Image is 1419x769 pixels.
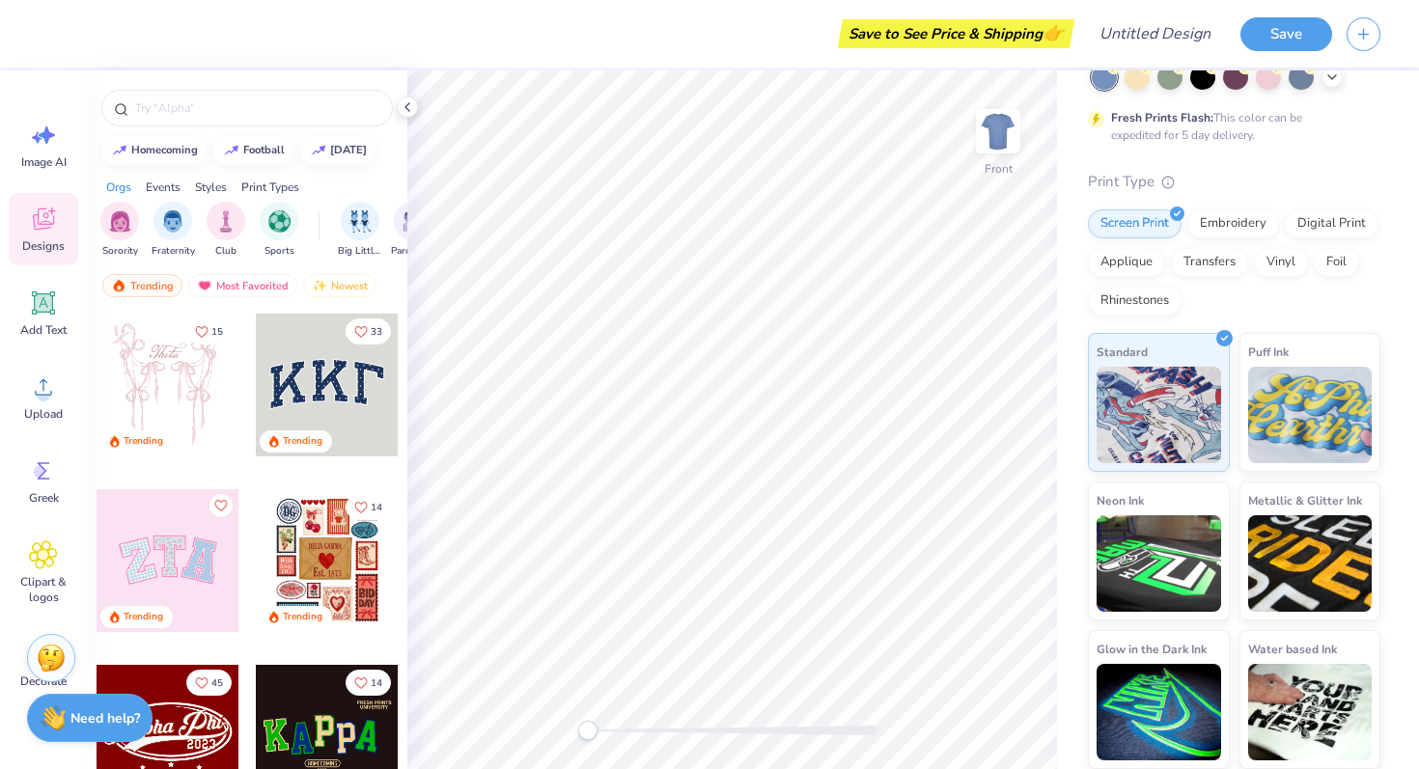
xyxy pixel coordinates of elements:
div: halloween [330,145,367,155]
span: Designs [22,238,65,254]
span: Puff Ink [1248,342,1289,362]
div: filter for Big Little Reveal [338,202,382,259]
span: Standard [1097,342,1148,362]
img: Glow in the Dark Ink [1097,664,1221,760]
button: filter button [100,202,139,259]
button: Like [346,494,391,520]
button: Like [346,318,391,344]
span: Glow in the Dark Ink [1097,639,1207,659]
div: Save to See Price & Shipping [843,19,1070,48]
img: Water based Ink [1248,664,1373,760]
div: Rhinestones [1088,287,1182,316]
img: Standard [1097,367,1221,463]
div: Events [146,179,181,196]
span: Metallic & Glitter Ink [1248,490,1362,510]
div: Trending [102,274,182,297]
img: Sports Image [268,210,291,233]
span: Parent's Weekend [391,244,435,259]
div: Screen Print [1088,209,1182,238]
img: Club Image [215,210,236,233]
div: filter for Fraternity [152,202,195,259]
img: Fraternity Image [162,210,183,233]
img: newest.gif [312,279,327,292]
img: trend_line.gif [311,145,326,156]
div: Trending [124,434,163,449]
div: football [243,145,285,155]
div: Trending [124,610,163,624]
button: Like [346,670,391,696]
div: Applique [1088,248,1165,277]
div: Print Type [1088,171,1380,193]
div: Trending [283,610,322,624]
div: filter for Sorority [100,202,139,259]
div: filter for Parent's Weekend [391,202,435,259]
img: Neon Ink [1097,515,1221,612]
button: [DATE] [300,136,376,165]
button: homecoming [101,136,207,165]
img: Sorority Image [109,210,131,233]
div: Trending [283,434,322,449]
div: homecoming [131,145,198,155]
button: filter button [338,202,382,259]
button: filter button [391,202,435,259]
span: Clipart & logos [12,574,75,605]
span: Sports [264,244,294,259]
span: Fraternity [152,244,195,259]
img: Big Little Reveal Image [349,210,371,233]
div: filter for Sports [260,202,298,259]
img: Front [979,112,1017,151]
button: filter button [207,202,245,259]
span: 45 [211,678,223,688]
button: Like [186,318,232,344]
div: Foil [1314,248,1359,277]
strong: Need help? [70,709,140,728]
div: Vinyl [1254,248,1308,277]
img: Puff Ink [1248,367,1373,463]
img: Metallic & Glitter Ink [1248,515,1373,612]
span: Neon Ink [1097,490,1144,510]
span: Add Text [20,322,67,338]
img: most_fav.gif [197,279,212,292]
span: Water based Ink [1248,639,1337,659]
span: Club [215,244,236,259]
span: 15 [211,327,223,337]
span: Upload [24,406,63,422]
span: 👉 [1043,21,1064,44]
img: trending.gif [111,279,126,292]
span: Image AI [21,154,67,170]
span: Decorate [20,673,67,689]
img: trend_line.gif [112,145,127,156]
button: Like [186,670,232,696]
button: filter button [152,202,195,259]
button: filter button [260,202,298,259]
div: This color can be expedited for 5 day delivery. [1111,109,1349,144]
div: Accessibility label [578,721,598,740]
button: Save [1240,17,1332,51]
input: Try "Alpha" [133,98,380,118]
strong: Fresh Prints Flash: [1111,110,1213,125]
span: 14 [371,678,382,688]
span: Big Little Reveal [338,244,382,259]
div: Most Favorited [188,274,297,297]
span: Sorority [102,244,138,259]
div: Digital Print [1285,209,1378,238]
div: Orgs [106,179,131,196]
div: Front [985,160,1013,178]
button: football [213,136,293,165]
div: Print Types [241,179,299,196]
span: 33 [371,327,382,337]
div: Newest [303,274,376,297]
input: Untitled Design [1084,14,1226,53]
span: Greek [29,490,59,506]
div: Transfers [1171,248,1248,277]
div: filter for Club [207,202,245,259]
img: Parent's Weekend Image [403,210,425,233]
div: Styles [195,179,227,196]
button: Like [209,494,233,517]
span: 14 [371,503,382,512]
img: trend_line.gif [224,145,239,156]
div: Embroidery [1187,209,1279,238]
